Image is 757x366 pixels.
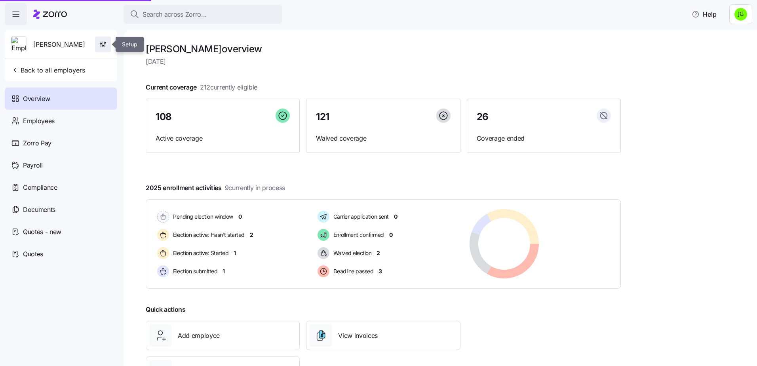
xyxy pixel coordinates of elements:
[225,183,285,193] span: 9 currently in process
[146,43,621,55] h1: [PERSON_NAME] overview
[331,267,374,275] span: Deadline passed
[234,249,236,257] span: 1
[223,267,225,275] span: 1
[8,62,88,78] button: Back to all employers
[11,65,85,75] span: Back to all employers
[5,198,117,221] a: Documents
[377,249,380,257] span: 2
[171,213,233,221] span: Pending election window
[316,112,329,122] span: 121
[200,82,257,92] span: 212 currently eligible
[11,37,27,53] img: Employer logo
[156,133,290,143] span: Active coverage
[23,116,55,126] span: Employees
[477,133,611,143] span: Coverage ended
[5,110,117,132] a: Employees
[250,231,253,239] span: 2
[5,154,117,176] a: Payroll
[5,221,117,243] a: Quotes - new
[146,57,621,67] span: [DATE]
[5,132,117,154] a: Zorro Pay
[178,331,220,341] span: Add employee
[23,94,50,104] span: Overview
[394,213,398,221] span: 0
[5,176,117,198] a: Compliance
[338,331,378,341] span: View invoices
[331,231,384,239] span: Enrollment confirmed
[124,5,282,24] button: Search across Zorro...
[23,160,43,170] span: Payroll
[146,183,285,193] span: 2025 enrollment activities
[734,8,747,21] img: a4774ed6021b6d0ef619099e609a7ec5
[389,231,393,239] span: 0
[5,243,117,265] a: Quotes
[238,213,242,221] span: 0
[23,227,61,237] span: Quotes - new
[146,305,186,315] span: Quick actions
[331,249,372,257] span: Waived election
[685,6,723,22] button: Help
[23,249,43,259] span: Quotes
[23,138,51,148] span: Zorro Pay
[146,82,257,92] span: Current coverage
[5,88,117,110] a: Overview
[143,10,207,19] span: Search across Zorro...
[171,267,217,275] span: Election submitted
[156,112,172,122] span: 108
[171,231,245,239] span: Election active: Hasn't started
[23,205,55,215] span: Documents
[692,10,717,19] span: Help
[331,213,389,221] span: Carrier application sent
[33,40,85,50] span: [PERSON_NAME]
[171,249,228,257] span: Election active: Started
[316,133,450,143] span: Waived coverage
[23,183,57,193] span: Compliance
[378,267,382,275] span: 3
[477,112,489,122] span: 26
